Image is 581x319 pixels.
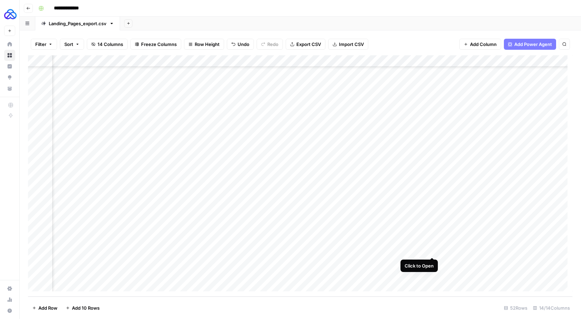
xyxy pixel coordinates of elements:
span: Import CSV [339,41,364,48]
span: Add Power Agent [514,41,552,48]
a: Insights [4,61,15,72]
button: Add Column [459,39,501,50]
a: Usage [4,294,15,305]
span: Export CSV [296,41,321,48]
button: Sort [60,39,84,50]
button: Add Power Agent [504,39,556,50]
div: 14/14 Columns [530,302,573,313]
span: Add Column [470,41,497,48]
button: Filter [31,39,57,50]
a: Opportunities [4,72,15,83]
div: Landing_Pages_export.csv [49,20,107,27]
button: Freeze Columns [130,39,181,50]
a: Home [4,39,15,50]
a: Browse [4,50,15,61]
div: 52 Rows [501,302,530,313]
button: Add 10 Rows [62,302,104,313]
span: 14 Columns [98,41,123,48]
button: Row Height [184,39,224,50]
span: Row Height [195,41,220,48]
button: Import CSV [328,39,368,50]
div: Click to Open [405,262,434,269]
span: Redo [267,41,278,48]
button: 14 Columns [87,39,128,50]
span: Filter [35,41,46,48]
button: Redo [257,39,283,50]
button: Workspace: AUQ [4,6,15,23]
a: Your Data [4,83,15,94]
span: Undo [238,41,249,48]
button: Add Row [28,302,62,313]
a: Landing_Pages_export.csv [35,17,120,30]
button: Help + Support [4,305,15,316]
button: Undo [227,39,254,50]
img: AUQ Logo [4,8,17,20]
button: Export CSV [286,39,325,50]
span: Freeze Columns [141,41,177,48]
span: Add Row [38,304,57,311]
span: Add 10 Rows [72,304,100,311]
a: Settings [4,283,15,294]
span: Sort [64,41,73,48]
